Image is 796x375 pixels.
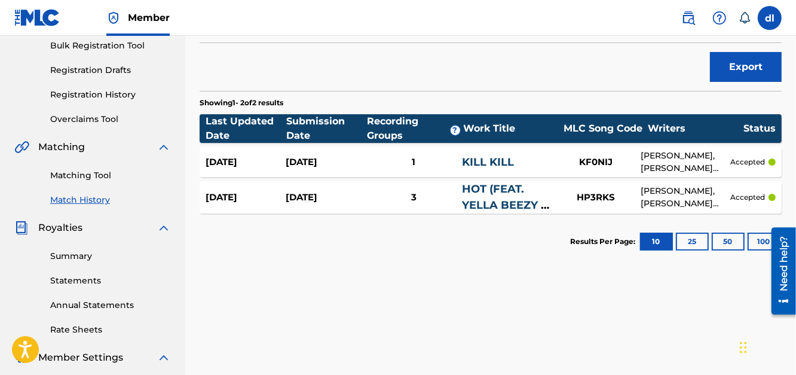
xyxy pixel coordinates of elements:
img: Royalties [14,221,29,235]
span: Member [128,11,170,25]
a: Rate Sheets [50,324,171,336]
span: Royalties [38,221,82,235]
a: HOT (FEAT. YELLA BEEZY & [US_STATE] 700) [462,182,549,244]
div: MLC Song Code [558,121,648,136]
div: Writers [648,121,743,136]
img: expand [157,350,171,365]
div: Recording Groups [367,114,464,143]
div: [PERSON_NAME], [PERSON_NAME] [PERSON_NAME] [641,150,730,175]
div: Notifications [739,12,751,24]
div: HP3RKS [551,191,641,205]
p: accepted [730,157,765,167]
div: 1 [366,156,462,169]
p: Results Per Page: [570,236,638,247]
span: ? [451,126,460,135]
iframe: Resource Center [763,222,796,319]
div: Last Updated Date [206,114,286,143]
a: Registration Drafts [50,64,171,77]
div: Help [708,6,731,30]
p: Showing 1 - 2 of 2 results [200,97,283,108]
img: help [712,11,727,25]
img: MLC Logo [14,9,60,26]
a: Matching Tool [50,169,171,182]
div: Drag [740,330,747,365]
div: 3 [366,191,462,205]
div: Work Title [464,121,559,136]
button: 100 [748,233,780,251]
a: Registration History [50,89,171,101]
a: Match History [50,194,171,206]
div: User Menu [758,6,782,30]
a: Annual Statements [50,299,171,312]
div: [DATE] [286,191,366,205]
a: KILL KILL [462,156,514,169]
a: Overclaims Tool [50,113,171,126]
div: [DATE] [206,156,286,169]
img: search [681,11,696,25]
div: [DATE] [286,156,366,169]
p: accepted [730,192,765,203]
a: Summary [50,250,171,263]
div: KF0NIJ [551,156,641,169]
span: Member Settings [38,350,123,365]
img: expand [157,140,171,154]
span: Matching [38,140,85,154]
div: Status [743,121,776,136]
button: 10 [640,233,673,251]
button: 25 [676,233,709,251]
img: expand [157,221,171,235]
img: Matching [14,140,29,154]
button: 50 [712,233,745,251]
div: [PERSON_NAME], [PERSON_NAME] [PERSON_NAME] [PERSON_NAME] [PERSON_NAME], [PERSON_NAME] [641,185,730,210]
button: Export [710,52,782,82]
a: Public Search [676,6,700,30]
div: Submission Date [286,114,367,143]
a: Bulk Registration Tool [50,39,171,52]
a: Statements [50,275,171,287]
div: [DATE] [206,191,286,205]
img: Top Rightsholder [106,11,121,25]
iframe: Chat Widget [736,318,796,375]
